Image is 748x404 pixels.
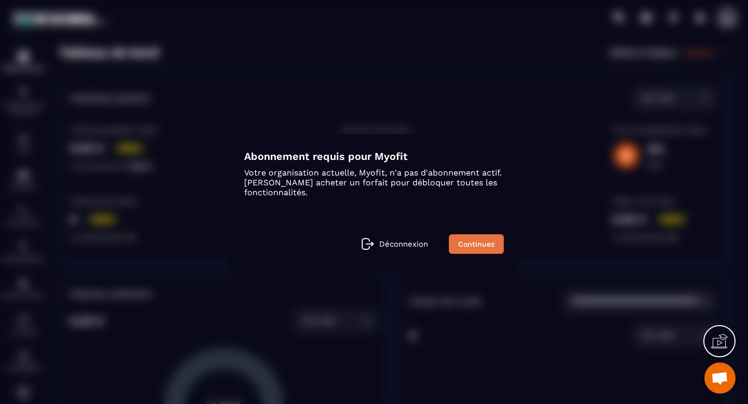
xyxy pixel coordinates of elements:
p: Déconnexion [379,239,428,249]
h4: Abonnement requis pour Myofit [244,150,504,163]
a: Déconnexion [362,238,428,250]
p: Votre organisation actuelle, Myofit, n'a pas d'abonnement actif. [PERSON_NAME] acheter un forfait... [244,168,504,197]
a: Ouvrir le chat [704,362,736,394]
a: Continuez [449,234,504,254]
